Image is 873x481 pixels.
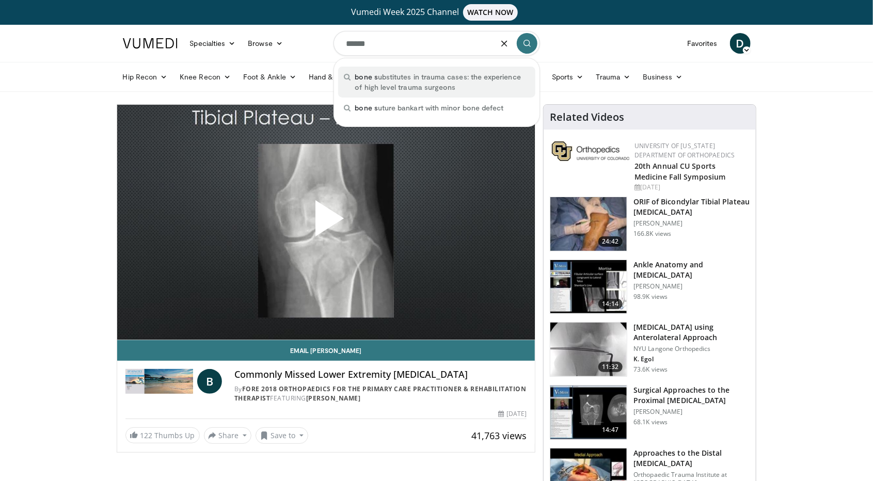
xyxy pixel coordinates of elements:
[633,345,750,353] p: NYU Langone Orthopedics
[730,33,751,54] a: D
[499,409,527,419] div: [DATE]
[124,4,749,21] a: Vumedi Week 2025 ChannelWATCH NOW
[123,38,178,49] img: VuMedi Logo
[633,408,750,416] p: [PERSON_NAME]
[633,385,750,406] h3: Surgical Approaches to the Proximal [MEDICAL_DATA]
[140,430,153,440] span: 122
[550,197,627,251] img: Levy_Tib_Plat_100000366_3.jpg.150x105_q85_crop-smart_upscale.jpg
[334,31,540,56] input: Search topics, interventions
[303,67,369,87] a: Hand & Wrist
[550,323,627,376] img: 9nZFQMepuQiumqNn4xMDoxOjBzMTt2bJ.150x105_q85_crop-smart_upscale.jpg
[125,427,200,443] a: 122 Thumbs Up
[633,355,750,363] p: K. Egol
[637,67,689,87] a: Business
[550,111,624,123] h4: Related Videos
[355,72,529,92] span: ubstitutes in trauma cases: the experience of high level trauma surgeons
[633,282,750,291] p: [PERSON_NAME]
[590,67,637,87] a: Trauma
[204,427,252,444] button: Share
[598,236,623,247] span: 24:42
[306,394,361,403] a: [PERSON_NAME]
[173,67,237,87] a: Knee Recon
[355,72,378,81] span: bone s
[681,33,724,54] a: Favorites
[117,340,535,361] a: Email [PERSON_NAME]
[633,365,668,374] p: 73.6K views
[355,103,378,112] span: bone s
[242,33,289,54] a: Browse
[550,260,750,314] a: 14:14 Ankle Anatomy and [MEDICAL_DATA] [PERSON_NAME] 98.9K views
[550,386,627,439] img: DA_UIUPltOAJ8wcH4xMDoxOjB1O8AjAz.150x105_q85_crop-smart_upscale.jpg
[234,369,527,380] h4: Commonly Missed Lower Extremity [MEDICAL_DATA]
[633,197,750,217] h3: ORIF of Bicondylar Tibial Plateau [MEDICAL_DATA]
[184,33,242,54] a: Specialties
[550,260,627,314] img: d079e22e-f623-40f6-8657-94e85635e1da.150x105_q85_crop-smart_upscale.jpg
[634,161,725,182] a: 20th Annual CU Sports Medicine Fall Symposium
[117,67,174,87] a: Hip Recon
[463,4,518,21] span: WATCH NOW
[234,384,527,403] div: By FEATURING
[125,369,194,394] img: FORE 2018 Orthopaedics for the Primary Care Practitioner & Rehabilitation Therapist
[633,448,750,469] h3: Approaches to the Distal [MEDICAL_DATA]
[633,293,668,301] p: 98.9K views
[550,197,750,251] a: 24:42 ORIF of Bicondylar Tibial Plateau [MEDICAL_DATA] [PERSON_NAME] 166.8K views
[634,183,748,192] div: [DATE]
[633,219,750,228] p: [PERSON_NAME]
[598,299,623,309] span: 14:14
[552,141,629,161] img: 355603a8-37da-49b6-856f-e00d7e9307d3.png.150x105_q85_autocrop_double_scale_upscale_version-0.2.png
[234,384,527,403] a: FORE 2018 Orthopaedics for the Primary Care Practitioner & Rehabilitation Therapist
[633,260,750,280] h3: Ankle Anatomy and [MEDICAL_DATA]
[633,322,750,343] h3: [MEDICAL_DATA] using Anterolateral Approach
[256,427,308,444] button: Save to
[117,105,535,340] video-js: Video Player
[550,322,750,377] a: 11:32 [MEDICAL_DATA] using Anterolateral Approach NYU Langone Orthopedics K. Egol 73.6K views
[197,369,222,394] a: B
[233,172,419,273] button: Play Video
[237,67,303,87] a: Foot & Ankle
[633,418,668,426] p: 68.1K views
[598,425,623,435] span: 14:47
[598,362,623,372] span: 11:32
[546,67,590,87] a: Sports
[633,230,671,238] p: 166.8K views
[634,141,735,159] a: University of [US_STATE] Department of Orthopaedics
[471,429,527,442] span: 41,763 views
[550,385,750,440] a: 14:47 Surgical Approaches to the Proximal [MEDICAL_DATA] [PERSON_NAME] 68.1K views
[355,103,504,113] span: uture bankart with minor bone defect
